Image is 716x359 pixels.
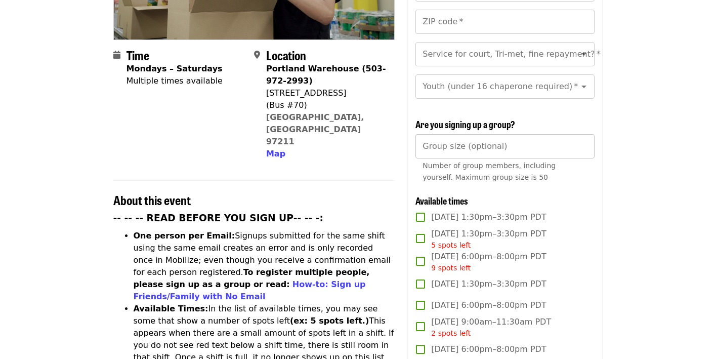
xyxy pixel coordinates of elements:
[431,343,546,355] span: [DATE] 6:00pm–8:00pm PDT
[134,280,366,301] a: How-to: Sign up Friends/Family with No Email
[134,230,395,303] li: Signups submitted for the same shift using the same email creates an error and is only recorded o...
[431,316,551,339] span: [DATE] 9:00am–11:30am PDT
[431,241,471,249] span: 5 spots left
[127,46,149,64] span: Time
[134,304,208,313] strong: Available Times:
[266,99,387,111] div: (Bus #70)
[423,162,556,181] span: Number of group members, including yourself. Maximum group size is 50
[266,46,306,64] span: Location
[431,329,471,337] span: 2 spots left
[254,50,260,60] i: map-marker-alt icon
[577,79,591,94] button: Open
[127,64,223,73] strong: Mondays – Saturdays
[113,50,120,60] i: calendar icon
[415,194,468,207] span: Available times
[431,278,546,290] span: [DATE] 1:30pm–3:30pm PDT
[577,47,591,61] button: Open
[415,10,594,34] input: ZIP code
[113,213,324,223] strong: -- -- -- READ BEFORE YOU SIGN UP-- -- -:
[415,134,594,158] input: [object Object]
[266,87,387,99] div: [STREET_ADDRESS]
[266,148,285,160] button: Map
[266,149,285,158] span: Map
[134,267,370,289] strong: To register multiple people, please sign up as a group or read:
[431,251,546,273] span: [DATE] 6:00pm–8:00pm PDT
[415,117,515,131] span: Are you signing up a group?
[431,299,546,311] span: [DATE] 6:00pm–8:00pm PDT
[431,228,546,251] span: [DATE] 1:30pm–3:30pm PDT
[113,191,191,209] span: About this event
[266,64,386,86] strong: Portland Warehouse (503-972-2993)
[266,112,364,146] a: [GEOGRAPHIC_DATA], [GEOGRAPHIC_DATA] 97211
[431,211,546,223] span: [DATE] 1:30pm–3:30pm PDT
[290,316,369,326] strong: (ex: 5 spots left.)
[134,231,235,241] strong: One person per Email:
[127,75,223,87] div: Multiple times available
[431,264,471,272] span: 9 spots left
